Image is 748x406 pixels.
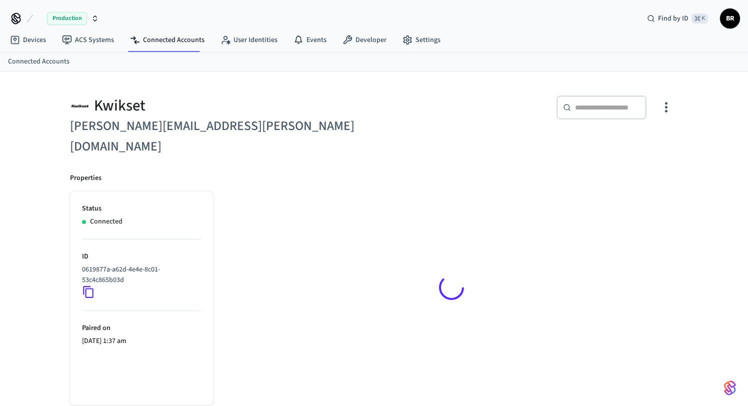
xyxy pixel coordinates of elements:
[285,31,334,49] a: Events
[82,323,201,333] p: Paired on
[82,203,201,214] p: Status
[70,173,101,183] p: Properties
[639,9,716,27] div: Find by ID⌘ K
[394,31,448,49] a: Settings
[658,13,688,23] span: Find by ID
[724,380,736,396] img: SeamLogoGradient.69752ec5.svg
[212,31,285,49] a: User Identities
[90,216,122,227] p: Connected
[70,95,90,116] img: Kwikset Logo, Square
[47,12,87,25] span: Production
[691,13,708,23] span: ⌘ K
[2,31,54,49] a: Devices
[54,31,122,49] a: ACS Systems
[122,31,212,49] a: Connected Accounts
[721,9,739,27] span: BR
[82,264,197,285] p: 0619877a-a62d-4e4e-8c01-53c4c865b03d
[720,8,740,28] button: BR
[8,56,69,67] a: Connected Accounts
[82,251,201,262] p: ID
[70,95,368,116] div: Kwikset
[82,336,201,346] p: [DATE] 1:37 am
[70,116,368,157] h6: [PERSON_NAME][EMAIL_ADDRESS][PERSON_NAME][DOMAIN_NAME]
[334,31,394,49] a: Developer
